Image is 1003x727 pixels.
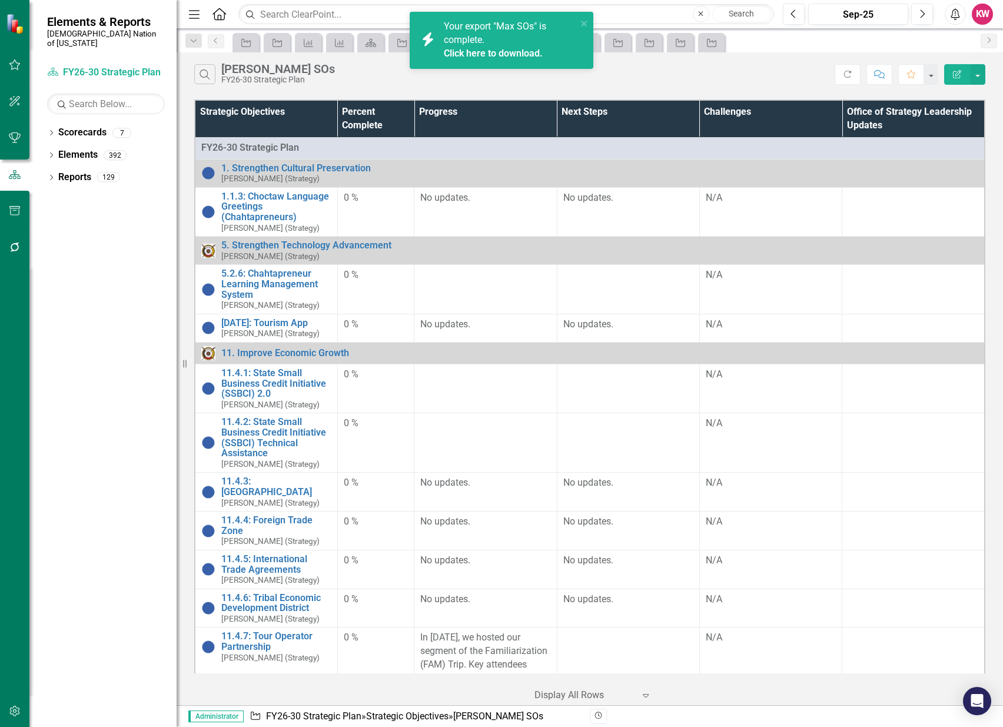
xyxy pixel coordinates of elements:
[414,589,557,628] td: Double-Click to Edit
[250,710,581,723] div: » »
[563,318,693,331] p: No updates.
[195,512,337,550] td: Double-Click to Edit Right Click for Context Menu
[366,711,449,722] a: Strategic Objectives
[699,473,842,512] td: Double-Click to Edit
[195,343,985,364] td: Double-Click to Edit Right Click for Context Menu
[414,314,557,342] td: Double-Click to Edit
[221,240,978,251] a: 5. Strengthen Technology Advancement
[706,268,836,282] p: N/A
[414,550,557,589] td: Double-Click to Edit
[221,593,331,613] a: 11.4.6: Tribal Economic Development District
[97,172,120,182] div: 129
[195,159,985,187] td: Double-Click to Edit Right Click for Context Menu
[699,314,842,342] td: Double-Click to Edit
[812,8,904,22] div: Sep-25
[344,318,408,331] div: 0 %
[47,66,165,79] a: FY26-30 Strategic Plan
[842,512,985,550] td: Double-Click to Edit
[842,187,985,236] td: Double-Click to Edit
[337,187,414,236] td: Double-Click to Edit
[221,75,335,84] div: FY26-30 Strategic Plan
[337,589,414,628] td: Double-Click to Edit
[201,436,215,450] img: Not Started
[420,476,550,490] p: No updates.
[444,48,543,59] a: Click here to download.
[195,364,337,413] td: Double-Click to Edit Right Click for Context Menu
[414,512,557,550] td: Double-Click to Edit
[337,413,414,473] td: Double-Click to Edit
[557,413,699,473] td: Double-Click to Edit
[221,417,331,458] a: 11.4.2: State Small Business Credit Initiative (SSBCI) Technical Assistance
[557,589,699,628] td: Double-Click to Edit
[221,631,331,652] a: 11.4.7: Tour Operator Partnership
[729,9,754,18] span: Search
[706,368,836,381] p: N/A
[706,593,836,606] p: N/A
[706,631,836,645] p: N/A
[842,589,985,628] td: Double-Click to Edit
[221,268,331,300] a: 5.2.6: Chahtapreneur Learning Management System
[221,348,978,358] a: 11. Improve Economic Growth
[201,485,215,499] img: Not Started
[188,711,244,722] span: Administrator
[344,268,408,282] div: 0 %
[444,21,574,61] span: Your export "Max SOs" is complete.
[221,301,320,310] small: [PERSON_NAME] (Strategy)
[842,364,985,413] td: Double-Click to Edit
[337,265,414,314] td: Double-Click to Edit
[221,191,331,223] a: 1.1.3: Choctaw Language Greetings (Chahtapreneurs)
[195,589,337,628] td: Double-Click to Edit Right Click for Context Menu
[337,314,414,342] td: Double-Click to Edit
[557,187,699,236] td: Double-Click to Edit
[221,537,320,546] small: [PERSON_NAME] (Strategy)
[699,512,842,550] td: Double-Click to Edit
[221,653,320,662] small: [PERSON_NAME] (Strategy)
[557,473,699,512] td: Double-Click to Edit
[414,364,557,413] td: Double-Click to Edit
[221,476,331,497] a: 11.4.3: [GEOGRAPHIC_DATA]
[699,364,842,413] td: Double-Click to Edit
[221,318,331,328] a: [DATE]: Tourism App
[201,321,215,335] img: Not Started
[112,128,131,138] div: 7
[201,562,215,576] img: Not Started
[420,593,550,606] p: No updates.
[706,554,836,567] p: N/A
[221,400,320,409] small: [PERSON_NAME] (Strategy)
[221,174,320,183] small: [PERSON_NAME] (Strategy)
[337,512,414,550] td: Double-Click to Edit
[706,515,836,529] p: N/A
[699,265,842,314] td: Double-Click to Edit
[195,265,337,314] td: Double-Click to Edit Right Click for Context Menu
[557,265,699,314] td: Double-Click to Edit
[420,515,550,529] p: No updates.
[706,476,836,490] p: N/A
[699,413,842,473] td: Double-Click to Edit
[201,283,215,297] img: Not Started
[563,554,693,567] p: No updates.
[201,524,215,538] img: Not Started
[221,368,331,399] a: 11.4.1: State Small Business Credit Initiative (SSBCI) 2.0
[414,473,557,512] td: Double-Click to Edit
[58,171,91,184] a: Reports
[238,4,774,25] input: Search ClearPoint...
[563,191,693,205] p: No updates.
[47,15,165,29] span: Elements & Reports
[842,413,985,473] td: Double-Click to Edit
[47,29,165,48] small: [DEMOGRAPHIC_DATA] Nation of [US_STATE]
[563,515,693,529] p: No updates.
[221,460,320,469] small: [PERSON_NAME] (Strategy)
[712,6,771,22] button: Search
[344,593,408,606] div: 0 %
[6,14,26,34] img: ClearPoint Strategy
[221,515,331,536] a: 11.4.4: Foreign Trade Zone
[195,187,337,236] td: Double-Click to Edit Right Click for Context Menu
[201,244,215,258] img: Focus Area
[706,191,836,205] p: N/A
[344,554,408,567] div: 0 %
[972,4,993,25] button: KW
[557,550,699,589] td: Double-Click to Edit
[414,413,557,473] td: Double-Click to Edit
[344,631,408,645] div: 0 %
